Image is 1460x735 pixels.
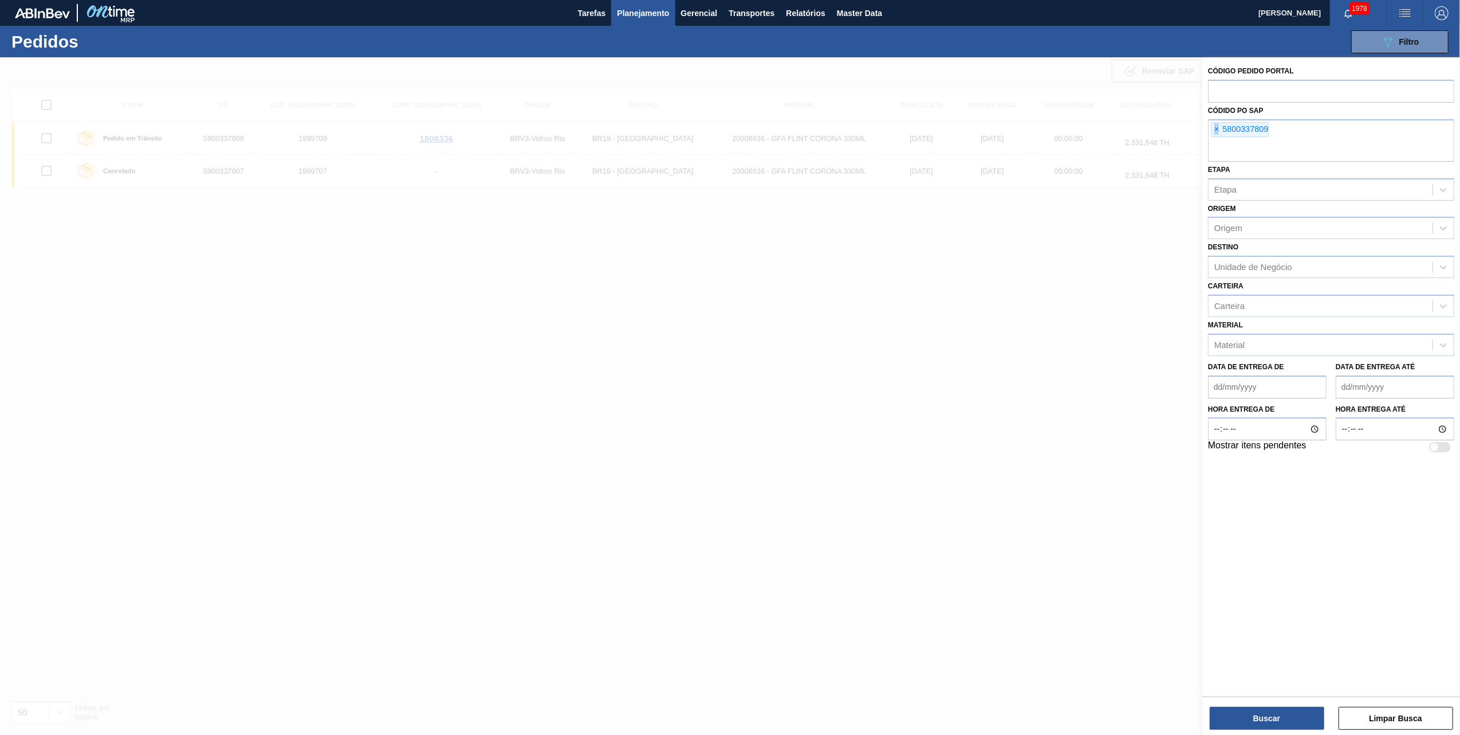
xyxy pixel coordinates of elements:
[837,6,882,20] span: Master Data
[1349,2,1370,15] span: 1978
[729,6,774,20] span: Transportes
[1211,122,1269,137] div: 5800337809
[1208,401,1327,418] label: Hora entrega de
[1214,263,1292,272] div: Unidade de Negócio
[1208,440,1306,454] label: Mostrar itens pendentes
[1208,205,1236,213] label: Origem
[1351,30,1449,53] button: Filtro
[1336,401,1454,418] label: Hora entrega até
[1214,224,1242,233] div: Origem
[1330,5,1367,21] button: Notificações
[1208,166,1230,174] label: Etapa
[1214,185,1237,194] div: Etapa
[1208,67,1294,75] label: Código Pedido Portal
[11,35,190,48] h1: Pedidos
[1208,376,1327,398] input: dd/mm/yyyy
[1336,376,1454,398] input: dd/mm/yyyy
[1208,363,1284,371] label: Data de Entrega de
[1214,301,1245,311] div: Carteira
[1399,37,1419,46] span: Filtro
[15,8,70,18] img: TNhmsLtSVTkK8tSr43FrP2fwEKptu5GPRR3wAAAABJRU5ErkJggg==
[1435,6,1449,20] img: Logout
[578,6,606,20] span: Tarefas
[1211,123,1222,136] span: ×
[1398,6,1412,20] img: userActions
[1208,107,1264,115] label: Códido PO SAP
[1214,340,1245,350] div: Material
[1208,282,1243,290] label: Carteira
[1208,243,1238,251] label: Destino
[1336,363,1415,371] label: Data de Entrega até
[1208,321,1243,329] label: Material
[786,6,825,20] span: Relatórios
[617,6,669,20] span: Planejamento
[681,6,718,20] span: Gerencial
